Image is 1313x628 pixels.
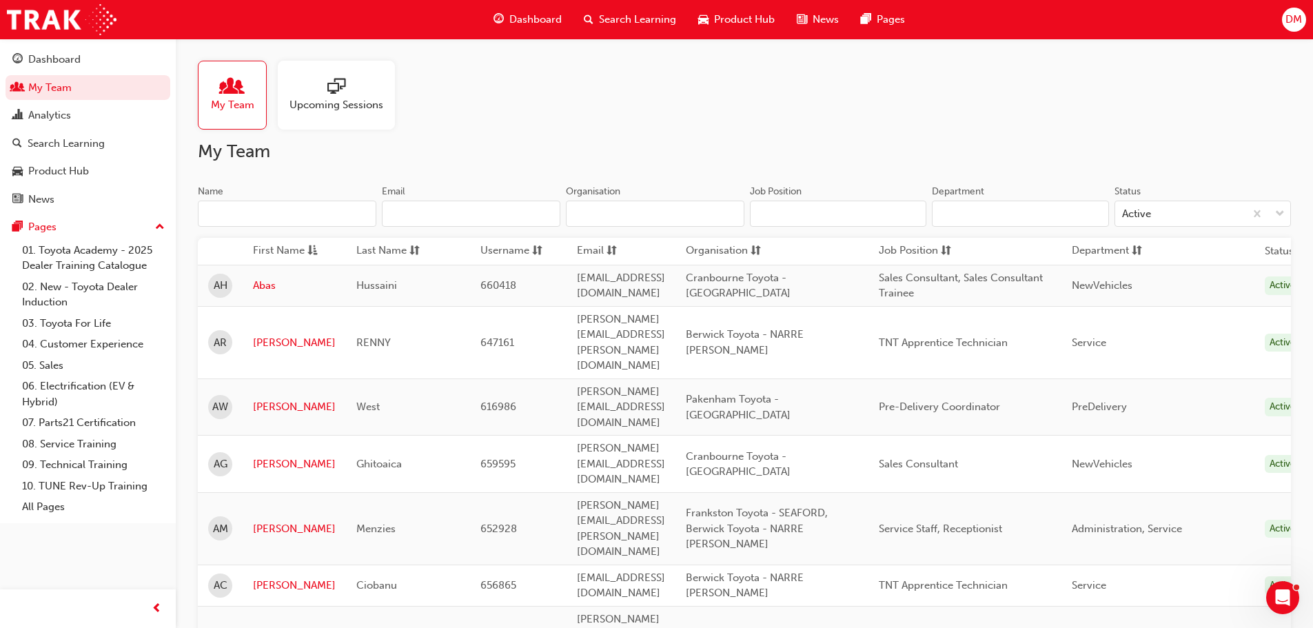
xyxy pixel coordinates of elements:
[17,276,170,313] a: 02. New - Toyota Dealer Induction
[28,108,71,123] div: Analytics
[599,12,676,28] span: Search Learning
[687,6,786,34] a: car-iconProduct Hub
[607,243,617,260] span: sorting-icon
[12,54,23,66] span: guage-icon
[750,185,802,199] div: Job Position
[480,401,516,413] span: 616986
[17,434,170,455] a: 08. Service Training
[750,201,926,227] input: Job Position
[566,185,620,199] div: Organisation
[584,11,593,28] span: search-icon
[480,243,529,260] span: Username
[480,458,516,470] span: 659595
[813,12,839,28] span: News
[714,12,775,28] span: Product Hub
[686,272,791,300] span: Cranbourne Toyota - [GEOGRAPHIC_DATA]
[12,221,23,234] span: pages-icon
[356,336,391,349] span: RENNY
[214,578,227,594] span: AC
[253,578,336,594] a: [PERSON_NAME]
[356,243,407,260] span: Last Name
[698,11,709,28] span: car-icon
[932,201,1108,227] input: Department
[6,131,170,156] a: Search Learning
[1285,12,1302,28] span: DM
[686,243,748,260] span: Organisation
[214,456,227,472] span: AG
[327,78,345,97] span: sessionType_ONLINE_URL-icon
[17,313,170,334] a: 03. Toyota For Life
[941,243,951,260] span: sorting-icon
[577,499,665,558] span: [PERSON_NAME][EMAIL_ADDRESS][PERSON_NAME][DOMAIN_NAME]
[6,47,170,72] a: Dashboard
[1265,243,1294,259] th: Status
[356,523,396,535] span: Menzies
[1072,336,1106,349] span: Service
[850,6,916,34] a: pages-iconPages
[382,201,560,227] input: Email
[1072,279,1132,292] span: NewVehicles
[686,328,804,356] span: Berwick Toyota - NARRE [PERSON_NAME]
[566,201,744,227] input: Organisation
[877,12,905,28] span: Pages
[932,185,984,199] div: Department
[1282,8,1306,32] button: DM
[307,243,318,260] span: asc-icon
[356,401,380,413] span: West
[686,571,804,600] span: Berwick Toyota - NARRE [PERSON_NAME]
[6,103,170,128] a: Analytics
[577,313,665,372] span: [PERSON_NAME][EMAIL_ADDRESS][PERSON_NAME][DOMAIN_NAME]
[12,110,23,122] span: chart-icon
[155,219,165,236] span: up-icon
[577,571,665,600] span: [EMAIL_ADDRESS][DOMAIN_NAME]
[253,243,329,260] button: First Nameasc-icon
[253,278,336,294] a: Abas
[1265,276,1301,295] div: Active
[28,136,105,152] div: Search Learning
[212,399,228,415] span: AW
[509,12,562,28] span: Dashboard
[409,243,420,260] span: sorting-icon
[6,159,170,184] a: Product Hub
[577,272,665,300] span: [EMAIL_ADDRESS][DOMAIN_NAME]
[28,219,57,235] div: Pages
[253,521,336,537] a: [PERSON_NAME]
[17,476,170,497] a: 10. TUNE Rev-Up Training
[686,507,828,550] span: Frankston Toyota - SEAFORD, Berwick Toyota - NARRE [PERSON_NAME]
[1072,243,1129,260] span: Department
[356,458,402,470] span: Ghitoaica
[532,243,542,260] span: sorting-icon
[1072,579,1106,591] span: Service
[382,185,405,199] div: Email
[214,278,227,294] span: AH
[213,521,228,537] span: AM
[6,75,170,101] a: My Team
[17,454,170,476] a: 09. Technical Training
[573,6,687,34] a: search-iconSearch Learning
[356,579,397,591] span: Ciobanu
[152,600,162,618] span: prev-icon
[480,243,556,260] button: Usernamesorting-icon
[577,385,665,429] span: [PERSON_NAME][EMAIL_ADDRESS][DOMAIN_NAME]
[17,334,170,355] a: 04. Customer Experience
[1114,185,1141,199] div: Status
[28,52,81,68] div: Dashboard
[480,279,516,292] span: 660418
[1072,243,1148,260] button: Departmentsorting-icon
[223,78,241,97] span: people-icon
[1132,243,1142,260] span: sorting-icon
[879,243,938,260] span: Job Position
[797,11,807,28] span: news-icon
[879,579,1008,591] span: TNT Apprentice Technician
[12,194,23,206] span: news-icon
[12,82,23,94] span: people-icon
[356,243,432,260] button: Last Namesorting-icon
[879,243,955,260] button: Job Positionsorting-icon
[879,336,1008,349] span: TNT Apprentice Technician
[17,355,170,376] a: 05. Sales
[7,4,116,35] img: Trak
[1265,398,1301,416] div: Active
[278,61,406,130] a: Upcoming Sessions
[214,335,227,351] span: AR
